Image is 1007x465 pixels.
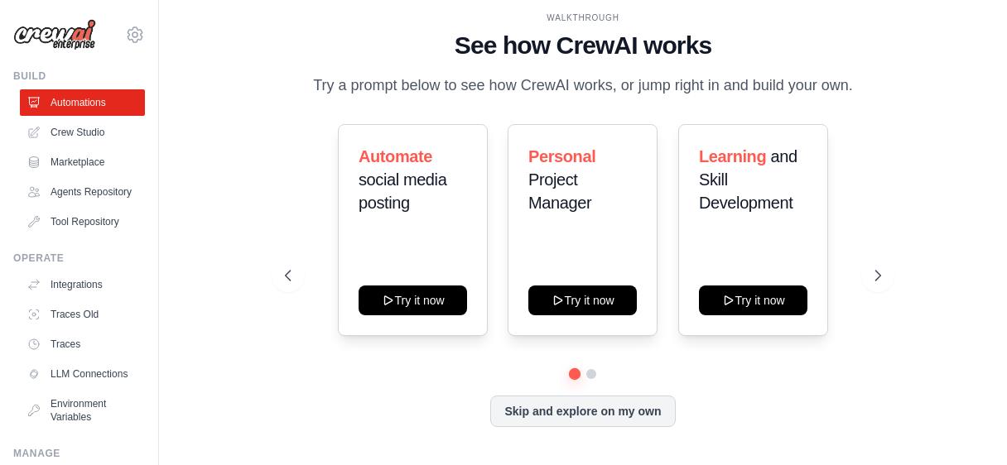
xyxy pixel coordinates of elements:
div: WALKTHROUGH [285,12,881,24]
span: Learning [699,147,766,165]
a: LLM Connections [20,361,145,387]
a: Integrations [20,271,145,298]
span: Personal [528,147,595,165]
a: Marketplace [20,149,145,175]
button: Skip and explore on my own [490,395,675,427]
div: Build [13,70,145,83]
span: and Skill Development [699,147,797,212]
a: Crew Studio [20,119,145,146]
img: Logo [13,19,96,50]
a: Agents Repository [20,179,145,205]
p: Try a prompt below to see how CrewAI works, or jump right in and build your own. [305,74,861,98]
div: Operate [13,252,145,265]
div: Manage [13,447,145,460]
button: Try it now [359,285,467,315]
span: Project Manager [528,170,591,212]
a: Traces [20,331,145,357]
span: Automate [359,147,432,165]
a: Automations [20,89,145,116]
h1: See how CrewAI works [285,31,881,60]
button: Try it now [528,285,637,315]
a: Traces Old [20,301,145,328]
span: social media posting [359,170,446,212]
a: Environment Variables [20,391,145,430]
button: Try it now [699,285,807,315]
a: Tool Repository [20,209,145,235]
